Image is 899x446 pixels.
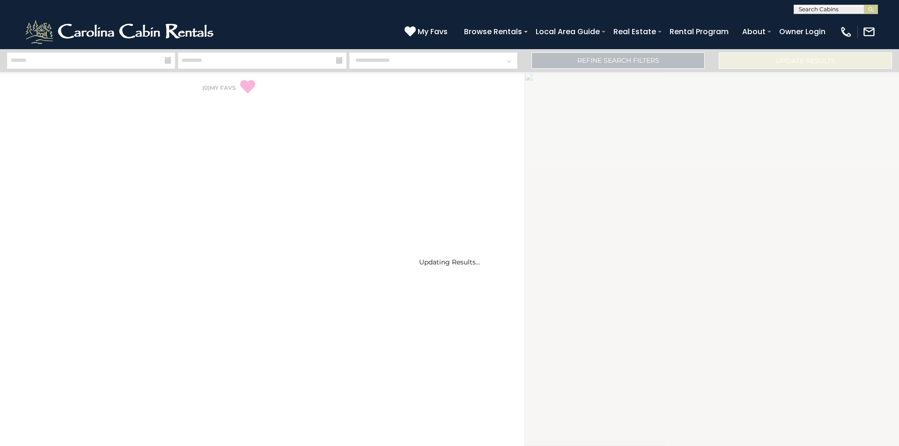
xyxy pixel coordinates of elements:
a: Browse Rentals [459,23,527,40]
a: Owner Login [774,23,830,40]
a: My Favs [405,26,450,38]
span: My Favs [418,26,448,37]
img: White-1-2.png [23,18,218,46]
a: About [737,23,770,40]
a: Rental Program [665,23,733,40]
img: phone-regular-white.png [840,25,853,38]
img: mail-regular-white.png [862,25,876,38]
a: Real Estate [609,23,661,40]
a: Local Area Guide [531,23,604,40]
